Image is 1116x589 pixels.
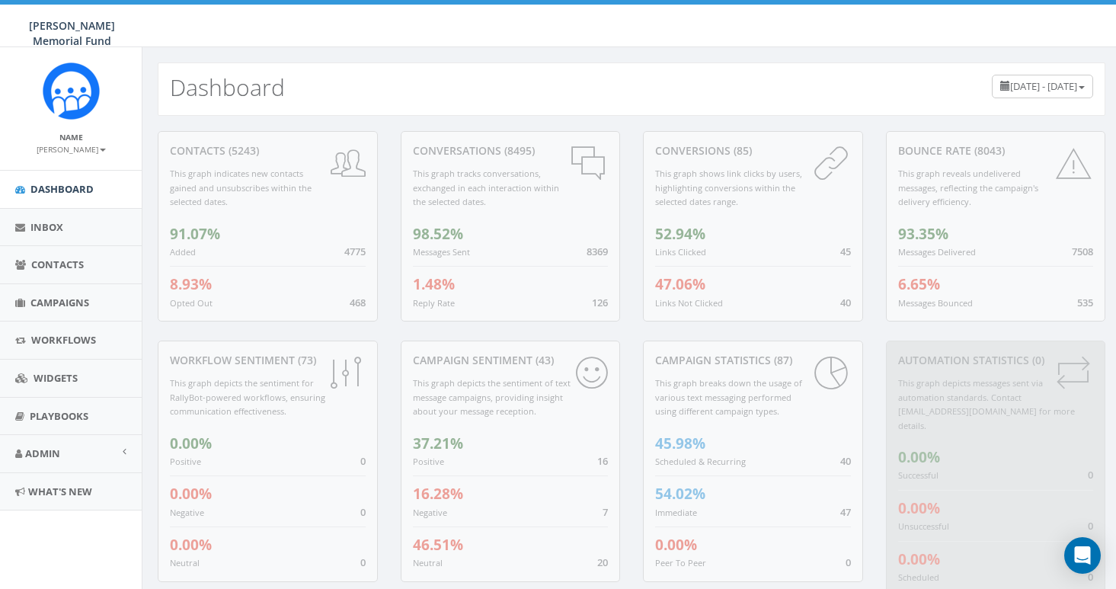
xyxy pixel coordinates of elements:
[25,447,60,460] span: Admin
[170,557,200,568] small: Neutral
[30,182,94,196] span: Dashboard
[655,246,706,258] small: Links Clicked
[295,353,316,367] span: (73)
[170,75,285,100] h2: Dashboard
[898,520,949,532] small: Unsuccessful
[655,484,705,504] span: 54.02%
[971,143,1005,158] span: (8043)
[170,507,204,518] small: Negative
[170,224,220,244] span: 91.07%
[603,505,608,519] span: 7
[587,245,608,258] span: 8369
[43,62,100,120] img: Rally_Corp_Icon.png
[898,297,973,309] small: Messages Bounced
[532,353,554,367] span: (43)
[37,144,106,155] small: [PERSON_NAME]
[898,224,948,244] span: 93.35%
[170,168,312,207] small: This graph indicates new contacts gained and unsubscribes within the selected dates.
[1088,519,1093,533] span: 0
[31,258,84,271] span: Contacts
[655,557,706,568] small: Peer To Peer
[29,18,115,48] span: [PERSON_NAME] Memorial Fund
[360,505,366,519] span: 0
[413,377,571,417] small: This graph depicts the sentiment of text message campaigns, providing insight about your message ...
[1072,245,1093,258] span: 7508
[655,274,705,294] span: 47.06%
[360,454,366,468] span: 0
[898,498,940,518] span: 0.00%
[170,484,212,504] span: 0.00%
[413,168,559,207] small: This graph tracks conversations, exchanged in each interaction within the selected dates.
[170,434,212,453] span: 0.00%
[501,143,535,158] span: (8495)
[1064,537,1101,574] div: Open Intercom Messenger
[170,377,325,417] small: This graph depicts the sentiment for RallyBot-powered workflows, ensuring communication effective...
[592,296,608,309] span: 126
[413,143,609,158] div: conversations
[170,456,201,467] small: Positive
[1010,79,1077,93] span: [DATE] - [DATE]
[225,143,259,158] span: (5243)
[655,507,697,518] small: Immediate
[1077,296,1093,309] span: 535
[1029,353,1044,367] span: (0)
[655,377,802,417] small: This graph breaks down the usage of various text messaging performed using different campaign types.
[898,549,940,569] span: 0.00%
[170,297,213,309] small: Opted Out
[898,469,939,481] small: Successful
[170,535,212,555] span: 0.00%
[597,555,608,569] span: 20
[413,456,444,467] small: Positive
[731,143,752,158] span: (85)
[771,353,792,367] span: (87)
[413,434,463,453] span: 37.21%
[413,557,443,568] small: Neutral
[898,353,1094,368] div: Automation Statistics
[413,297,455,309] small: Reply Rate
[898,447,940,467] span: 0.00%
[597,454,608,468] span: 16
[350,296,366,309] span: 468
[170,143,366,158] div: contacts
[413,353,609,368] div: Campaign Sentiment
[170,246,196,258] small: Added
[30,220,63,234] span: Inbox
[34,371,78,385] span: Widgets
[898,571,939,583] small: Scheduled
[31,333,96,347] span: Workflows
[846,555,851,569] span: 0
[37,142,106,155] a: [PERSON_NAME]
[898,246,976,258] small: Messages Delivered
[840,296,851,309] span: 40
[840,245,851,258] span: 45
[655,434,705,453] span: 45.98%
[655,224,705,244] span: 52.94%
[655,297,723,309] small: Links Not Clicked
[655,353,851,368] div: Campaign Statistics
[1088,570,1093,584] span: 0
[59,132,83,142] small: Name
[413,274,455,294] span: 1.48%
[898,274,940,294] span: 6.65%
[655,535,697,555] span: 0.00%
[898,377,1075,431] small: This graph depicts messages sent via automation standards. Contact [EMAIL_ADDRESS][DOMAIN_NAME] f...
[413,224,463,244] span: 98.52%
[413,246,470,258] small: Messages Sent
[1088,468,1093,482] span: 0
[655,143,851,158] div: conversions
[413,484,463,504] span: 16.28%
[28,485,92,498] span: What's New
[344,245,366,258] span: 4775
[898,168,1038,207] small: This graph reveals undelivered messages, reflecting the campaign's delivery efficiency.
[413,507,447,518] small: Negative
[360,555,366,569] span: 0
[898,143,1094,158] div: Bounce Rate
[30,409,88,423] span: Playbooks
[170,353,366,368] div: Workflow Sentiment
[170,274,212,294] span: 8.93%
[840,454,851,468] span: 40
[655,168,802,207] small: This graph shows link clicks by users, highlighting conversions within the selected dates range.
[655,456,746,467] small: Scheduled & Recurring
[413,535,463,555] span: 46.51%
[840,505,851,519] span: 47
